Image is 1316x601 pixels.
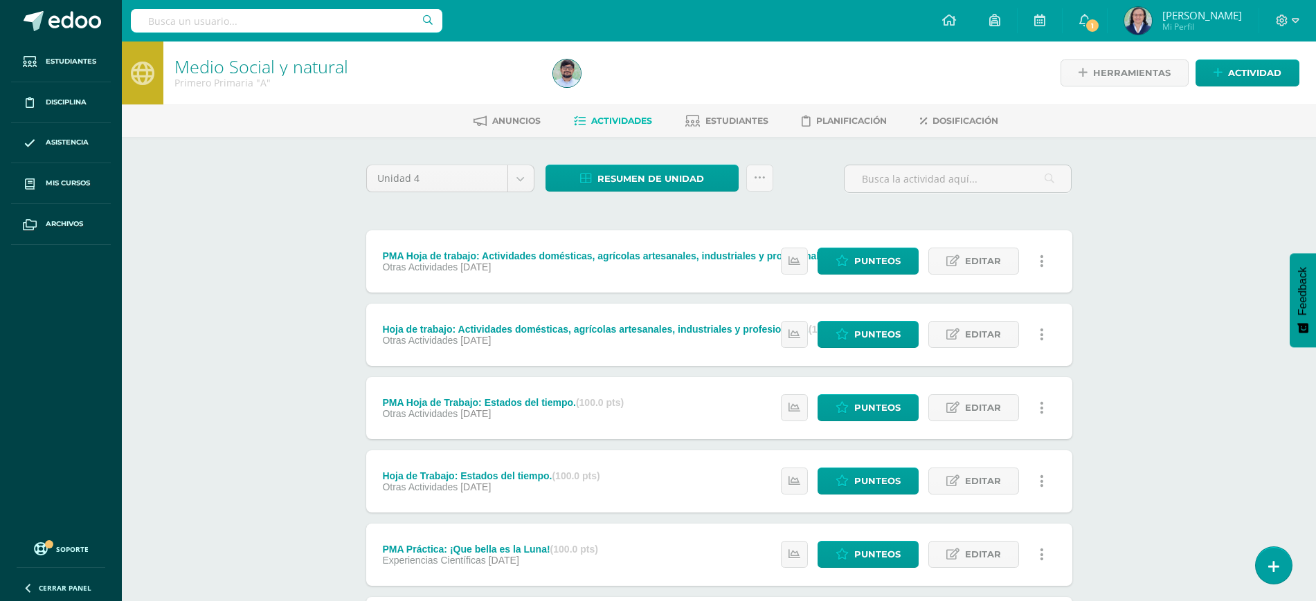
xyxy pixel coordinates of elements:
span: 1 [1085,18,1100,33]
span: Editar [965,322,1001,347]
span: [DATE] [460,261,491,272]
span: Actividades [591,115,652,126]
a: Mis cursos [11,163,111,204]
span: Unidad 4 [377,165,497,192]
span: Mis cursos [46,178,90,189]
a: Actividades [574,110,652,132]
a: Dosificación [920,110,998,132]
strong: (100.0 pts) [576,397,624,408]
div: Hoja de trabajo: Actividades domésticas, agrícolas artesanales, industriales y profesionales. [382,324,856,335]
span: Actividad [1228,60,1281,86]
a: Soporte [17,539,105,557]
a: Actividad [1196,59,1299,86]
a: Punteos [818,541,919,568]
span: Otras Actividades [382,335,458,346]
span: Asistencia [46,137,89,148]
span: Punteos [854,468,901,494]
input: Busca un usuario... [131,9,442,33]
span: Editar [965,395,1001,420]
span: Estudiantes [46,56,96,67]
a: Resumen de unidad [546,165,739,192]
span: Punteos [854,248,901,274]
a: Archivos [11,204,111,245]
a: Planificación [802,110,887,132]
a: Unidad 4 [367,165,534,192]
a: Estudiantes [11,41,111,82]
span: Punteos [854,322,901,347]
div: Hoja de Trabajo: Estados del tiempo. [382,470,600,481]
a: Herramientas [1061,59,1189,86]
strong: (100.0 pts) [550,544,598,555]
span: Punteos [854,542,901,567]
span: Otras Actividades [382,261,458,272]
span: Otras Actividades [382,481,458,492]
span: [DATE] [489,555,519,566]
span: [PERSON_NAME] [1162,8,1242,22]
span: Planificación [816,115,887,126]
a: Punteos [818,468,919,494]
a: Disciplina [11,82,111,123]
a: Punteos [818,394,919,421]
div: PMA Hoja de Trabajo: Estados del tiempo. [382,397,624,408]
a: Asistencia [11,123,111,164]
img: b70cd412f2b01b862447bda25ceab0f5.png [1124,7,1152,35]
a: Estudiantes [685,110,768,132]
span: Editar [965,248,1001,274]
span: Estudiantes [705,115,768,126]
img: 67a93918e578d5e684582485421d34e0.png [553,59,581,87]
span: Anuncios [492,115,541,126]
span: Punteos [854,395,901,420]
a: Punteos [818,248,919,275]
a: Anuncios [474,110,541,132]
span: Dosificación [932,115,998,126]
span: Editar [965,468,1001,494]
input: Busca la actividad aquí... [845,165,1071,192]
span: Feedback [1297,267,1309,315]
h1: Medio Social y natural [174,57,537,76]
span: Soporte [56,544,89,554]
div: Primero Primaria 'A' [174,76,537,89]
button: Feedback - Mostrar encuesta [1290,253,1316,347]
span: [DATE] [460,481,491,492]
span: Otras Actividades [382,408,458,419]
span: Herramientas [1093,60,1171,86]
span: [DATE] [460,408,491,419]
span: Disciplina [46,97,87,108]
a: Medio Social y natural [174,55,348,78]
span: Resumen de unidad [597,166,704,192]
a: Punteos [818,321,919,348]
span: Editar [965,542,1001,567]
div: PMA Práctica: ¡Que bella es la Luna! [382,544,597,555]
span: Cerrar panel [39,583,91,593]
div: PMA Hoja de trabajo: Actividades domésticas, agrícolas artesanales, industriales y profesionales. [382,250,880,261]
strong: (100.0 pts) [552,470,600,481]
span: Mi Perfil [1162,21,1242,33]
span: [DATE] [460,335,491,346]
span: Archivos [46,219,83,230]
span: Experiencias Científicas [382,555,485,566]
